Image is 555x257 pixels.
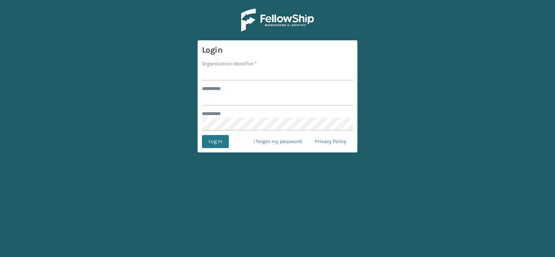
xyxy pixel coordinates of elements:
[202,60,257,68] label: Organization Identifier
[202,45,353,56] h3: Login
[241,9,314,32] img: Logo
[202,135,229,148] button: Log In
[247,135,308,148] a: I forgot my password
[308,135,353,148] a: Privacy Policy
